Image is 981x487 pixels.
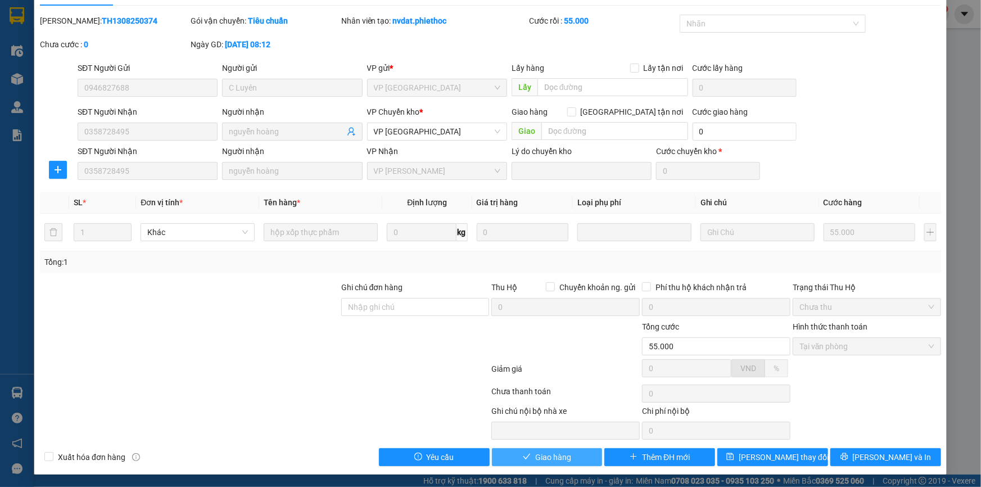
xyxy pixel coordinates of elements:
[53,451,130,463] span: Xuất hóa đơn hàng
[407,198,447,207] span: Định lượng
[512,64,544,73] span: Lấy hàng
[222,106,362,118] div: Người nhận
[824,198,862,207] span: Cước hàng
[84,40,88,49] b: 0
[427,451,454,463] span: Yêu cầu
[717,448,828,466] button: save[PERSON_NAME] thay đổi
[393,16,447,25] b: nvdat.phiethoc
[639,62,688,74] span: Lấy tận nơi
[799,338,934,355] span: Tại văn phòng
[642,451,690,463] span: Thêm ĐH mới
[535,451,571,463] span: Giao hàng
[264,223,378,241] input: VD: Bàn, Ghế
[656,145,760,157] div: Cước chuyển kho
[78,106,218,118] div: SĐT Người Nhận
[693,123,797,141] input: Cước giao hàng
[367,145,507,157] div: VP Nhận
[512,145,652,157] div: Lý do chuyển kho
[191,15,339,27] div: Gói vận chuyển:
[40,15,188,27] div: [PERSON_NAME]:
[414,453,422,462] span: exclamation-circle
[341,298,490,316] input: Ghi chú đơn hàng
[374,123,500,140] span: VP Thái Bình
[367,62,507,74] div: VP gửi
[105,28,470,42] li: 237 [PERSON_NAME] , [GEOGRAPHIC_DATA]
[248,16,288,25] b: Tiêu chuẩn
[693,64,743,73] label: Cước lấy hàng
[642,322,679,331] span: Tổng cước
[651,281,751,294] span: Phí thu hộ khách nhận trả
[491,283,517,292] span: Thu Hộ
[492,448,603,466] button: checkGiao hàng
[367,107,420,116] span: VP Chuyển kho
[700,223,815,241] input: Ghi Chú
[225,40,270,49] b: [DATE] 08:12
[693,79,797,97] input: Cước lấy hàng
[132,453,140,461] span: info-circle
[726,453,734,462] span: save
[456,223,468,241] span: kg
[477,198,518,207] span: Giá trị hàng
[49,165,66,174] span: plus
[102,16,157,25] b: TH1308250374
[512,122,541,140] span: Giao
[740,364,756,373] span: VND
[799,299,934,315] span: Chưa thu
[191,38,339,51] div: Ngày GD:
[491,385,641,405] div: Chưa thanh toán
[491,363,641,382] div: Giảm giá
[523,453,531,462] span: check
[78,145,218,157] div: SĐT Người Nhận
[793,281,941,294] div: Trạng thái Thu Hộ
[14,14,70,70] img: logo.jpg
[564,16,589,25] b: 55.000
[379,448,490,466] button: exclamation-circleYêu cầu
[924,223,937,241] button: plus
[147,224,248,241] span: Khác
[512,78,537,96] span: Lấy
[840,453,848,462] span: printer
[774,364,779,373] span: %
[642,405,790,422] div: Chi phí nội bộ
[44,256,379,268] div: Tổng: 1
[853,451,932,463] span: [PERSON_NAME] và In
[374,79,500,96] span: VP Tiền Hải
[341,283,403,292] label: Ghi chú đơn hàng
[696,192,819,214] th: Ghi chú
[529,15,677,27] div: Cước rồi :
[793,322,867,331] label: Hình thức thanh toán
[693,107,748,116] label: Cước giao hàng
[222,62,362,74] div: Người gửi
[222,145,362,157] div: Người nhận
[78,62,218,74] div: SĐT Người Gửi
[341,15,527,27] div: Nhân viên tạo:
[74,198,83,207] span: SL
[541,122,688,140] input: Dọc đường
[105,42,470,56] li: Hotline: 1900 3383, ĐT/Zalo : 0862837383
[347,127,356,136] span: user-add
[824,223,915,241] input: 0
[537,78,688,96] input: Dọc đường
[44,223,62,241] button: delete
[491,405,640,422] div: Ghi chú nội bộ nhà xe
[630,453,638,462] span: plus
[141,198,183,207] span: Đơn vị tính
[555,281,640,294] span: Chuyển khoản ng. gửi
[477,223,568,241] input: 0
[14,82,196,100] b: GỬI : VP [PERSON_NAME]
[374,163,500,179] span: VP Phạm Văn Đồng
[830,448,941,466] button: printer[PERSON_NAME] và In
[49,161,67,179] button: plus
[739,451,829,463] span: [PERSON_NAME] thay đổi
[604,448,715,466] button: plusThêm ĐH mới
[512,107,548,116] span: Giao hàng
[576,106,688,118] span: [GEOGRAPHIC_DATA] tận nơi
[40,38,188,51] div: Chưa cước :
[264,198,300,207] span: Tên hàng
[573,192,696,214] th: Loại phụ phí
